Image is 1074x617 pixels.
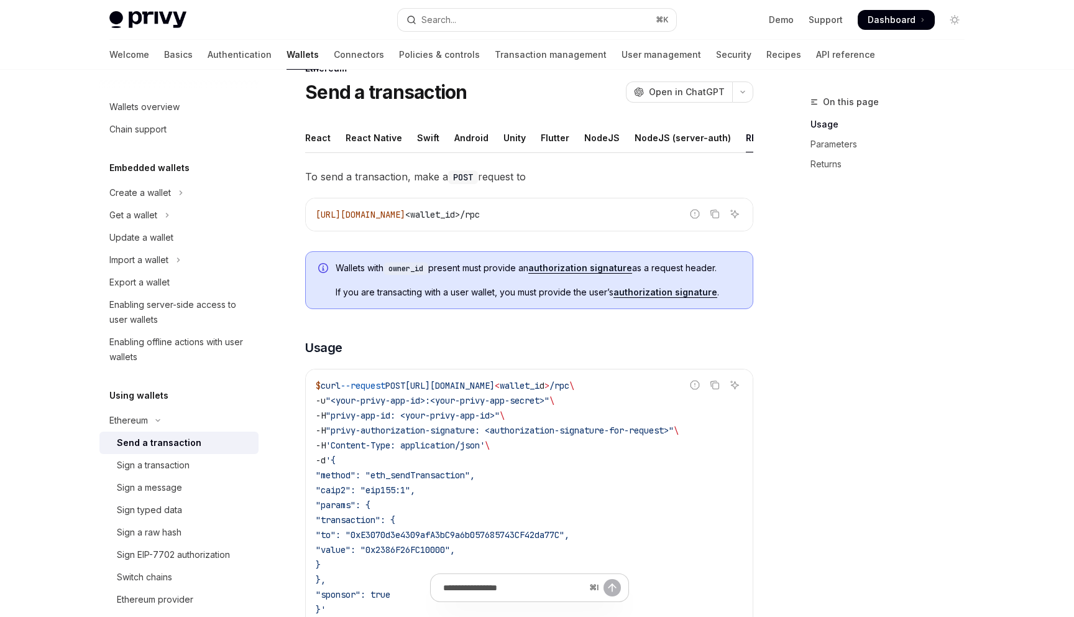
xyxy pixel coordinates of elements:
a: authorization signature [528,262,632,274]
a: Sign a raw hash [99,521,259,544]
a: Authentication [208,40,272,70]
span: $ [316,380,321,391]
div: Switch chains [117,570,172,585]
div: Enabling server-side access to user wallets [109,297,251,327]
div: Create a wallet [109,185,171,200]
div: Sign a message [117,480,182,495]
button: Toggle dark mode [945,10,965,30]
a: Dashboard [858,10,935,30]
a: Connectors [334,40,384,70]
button: Toggle Create a wallet section [99,182,259,204]
span: <wallet_id>/rpc [405,209,480,220]
span: "caip2": "eip155:1", [316,485,415,496]
div: Export a wallet [109,275,170,290]
span: "method": "eth_sendTransaction", [316,470,475,481]
span: Wallets with present must provide an as a request header. [336,262,740,275]
a: Enabling server-side access to user wallets [99,294,259,331]
span: Dashboard [868,14,916,26]
span: -H [316,440,326,451]
a: Usage [810,114,975,134]
div: NodeJS (server-auth) [635,123,731,152]
span: \ [569,380,574,391]
a: Switch chains [99,566,259,588]
a: Sign a message [99,476,259,499]
button: Toggle Import a wallet section [99,249,259,271]
div: Android [454,123,489,152]
a: Sign EIP-7702 authorization [99,544,259,566]
code: owner_id [383,262,428,275]
span: curl [321,380,341,391]
div: Sign EIP-7702 authorization [117,547,230,562]
span: \ [500,410,505,421]
a: Basics [164,40,193,70]
a: API reference [816,40,875,70]
span: > [544,380,549,391]
div: Swift [417,123,439,152]
span: To send a transaction, make a request to [305,168,753,185]
span: "value": "0x2386F26FC10000", [316,544,455,555]
span: "to": "0xE3070d3e4309afA3bC9a6b057685743CF42da77C", [316,529,569,540]
div: Sign a transaction [117,458,190,473]
span: "transaction": { [316,514,395,526]
span: 'Content-Type: application/json' [326,440,485,451]
span: ⌘ K [656,15,669,25]
a: Send a transaction [99,432,259,454]
span: --request [341,380,385,391]
a: Recipes [766,40,801,70]
span: -H [316,410,326,421]
div: Update a wallet [109,230,173,245]
span: [URL][DOMAIN_NAME] [405,380,495,391]
a: Parameters [810,134,975,154]
button: Copy the contents from the code block [707,377,723,393]
a: Ethereum provider [99,588,259,611]
div: Search... [421,12,456,27]
button: Ask AI [727,377,743,393]
a: Sign a transaction [99,454,259,476]
span: "privy-app-id: <your-privy-app-id>" [326,410,500,421]
span: wallet_i [500,380,539,391]
span: /rpc [549,380,569,391]
a: Wallets overview [99,96,259,118]
span: d [539,380,544,391]
div: Wallets overview [109,100,180,114]
h5: Embedded wallets [109,160,190,175]
span: On this page [823,95,879,109]
img: light logo [109,11,186,29]
a: authorization signature [613,287,717,298]
div: React Native [346,123,402,152]
div: REST API [746,123,785,152]
a: User management [622,40,701,70]
div: Ethereum provider [117,592,193,607]
span: } [316,559,321,570]
button: Toggle Get a wallet section [99,204,259,226]
a: Chain support [99,118,259,141]
div: NodeJS [584,123,620,152]
a: Export a wallet [99,271,259,294]
button: Open in ChatGPT [626,81,732,103]
span: "privy-authorization-signature: <authorization-signature-for-request>" [326,425,674,436]
span: If you are transacting with a user wallet, you must provide the user’s . [336,286,740,299]
div: React [305,123,331,152]
span: \ [674,425,679,436]
input: Ask a question... [443,574,584,601]
div: Send a transaction [117,435,201,450]
div: Enabling offline actions with user wallets [109,335,251,364]
span: [URL][DOMAIN_NAME] [316,209,405,220]
a: Demo [769,14,794,26]
div: Sign a raw hash [117,525,181,540]
span: '{ [326,455,336,466]
span: \ [549,395,554,406]
span: "<your-privy-app-id>:<your-privy-app-secret>" [326,395,549,406]
div: Sign typed data [117,503,182,517]
div: Import a wallet [109,253,168,267]
h1: Send a transaction [305,81,467,103]
span: -H [316,425,326,436]
span: \ [485,440,490,451]
div: Ethereum [109,413,148,428]
svg: Info [318,263,331,276]
a: Sign typed data [99,499,259,521]
div: Unity [503,123,526,152]
span: -u [316,395,326,406]
span: < [495,380,500,391]
span: "params": { [316,499,370,511]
